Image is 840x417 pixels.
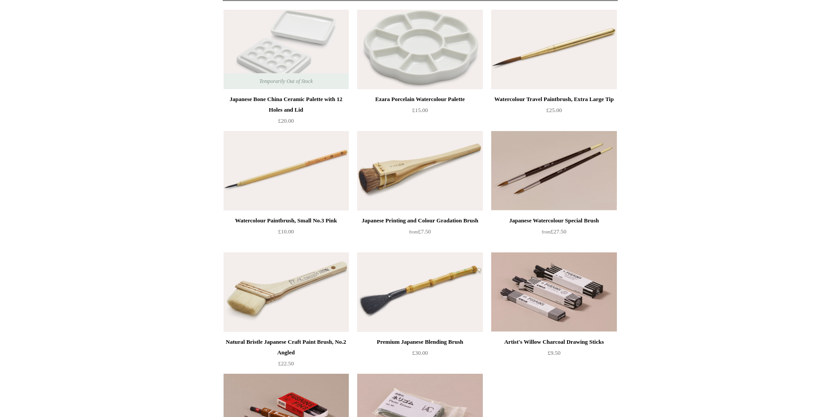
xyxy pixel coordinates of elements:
img: Japanese Printing and Colour Gradation Brush [357,131,482,210]
div: Ezara Porcelain Watercolour Palette [359,94,480,105]
a: Watercolour Travel Paintbrush, Extra Large Tip Watercolour Travel Paintbrush, Extra Large Tip [491,10,616,89]
span: £10.00 [278,228,294,235]
img: Watercolour Travel Paintbrush, Extra Large Tip [491,10,616,89]
a: Japanese Bone China Ceramic Palette with 12 Holes and Lid £20.00 [224,94,349,130]
img: Ezara Porcelain Watercolour Palette [357,10,482,89]
a: Japanese Printing and Colour Gradation Brush Japanese Printing and Colour Gradation Brush [357,131,482,210]
div: Watercolour Paintbrush, Small No.3 Pink [226,215,347,226]
span: £22.50 [278,360,294,367]
span: £27.50 [542,228,567,235]
div: Natural Bristle Japanese Craft Paint Brush, No.2 Angled [226,337,347,358]
span: £15.00 [412,107,428,113]
span: from [542,229,551,234]
div: Japanese Bone China Ceramic Palette with 12 Holes and Lid [226,94,347,115]
img: Watercolour Paintbrush, Small No.3 Pink [224,131,349,210]
a: Watercolour Paintbrush, Small No.3 Pink £10.00 [224,215,349,252]
a: Japanese Printing and Colour Gradation Brush from£7.50 [357,215,482,252]
div: Japanese Printing and Colour Gradation Brush [359,215,480,226]
a: Natural Bristle Japanese Craft Paint Brush, No.2 Angled Natural Bristle Japanese Craft Paint Brus... [224,252,349,332]
div: Japanese Watercolour Special Brush [493,215,614,226]
span: Temporarily Out of Stock [250,73,321,89]
a: Ezara Porcelain Watercolour Palette £15.00 [357,94,482,130]
a: Natural Bristle Japanese Craft Paint Brush, No.2 Angled £22.50 [224,337,349,373]
a: Japanese Watercolour Special Brush from£27.50 [491,215,616,252]
img: Japanese Watercolour Special Brush [491,131,616,210]
div: Watercolour Travel Paintbrush, Extra Large Tip [493,94,614,105]
a: Watercolour Paintbrush, Small No.3 Pink Watercolour Paintbrush, Small No.3 Pink [224,131,349,210]
a: Japanese Bone China Ceramic Palette with 12 Holes and Lid Japanese Bone China Ceramic Palette wit... [224,10,349,89]
img: Natural Bristle Japanese Craft Paint Brush, No.2 Angled [224,252,349,332]
a: Ezara Porcelain Watercolour Palette Ezara Porcelain Watercolour Palette [357,10,482,89]
img: Japanese Bone China Ceramic Palette with 12 Holes and Lid [224,10,349,89]
span: £20.00 [278,117,294,124]
a: Artist's Willow Charcoal Drawing Sticks Artist's Willow Charcoal Drawing Sticks [491,252,616,332]
a: Premium Japanese Blending Brush Premium Japanese Blending Brush [357,252,482,332]
a: Premium Japanese Blending Brush £30.00 [357,337,482,373]
img: Premium Japanese Blending Brush [357,252,482,332]
span: £25.00 [546,107,562,113]
div: Artist's Willow Charcoal Drawing Sticks [493,337,614,347]
img: Artist's Willow Charcoal Drawing Sticks [491,252,616,332]
span: £30.00 [412,349,428,356]
span: £9.50 [548,349,560,356]
a: Watercolour Travel Paintbrush, Extra Large Tip £25.00 [491,94,616,130]
span: £7.50 [409,228,431,235]
span: from [409,229,418,234]
a: Japanese Watercolour Special Brush Japanese Watercolour Special Brush [491,131,616,210]
div: Premium Japanese Blending Brush [359,337,480,347]
a: Artist's Willow Charcoal Drawing Sticks £9.50 [491,337,616,373]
